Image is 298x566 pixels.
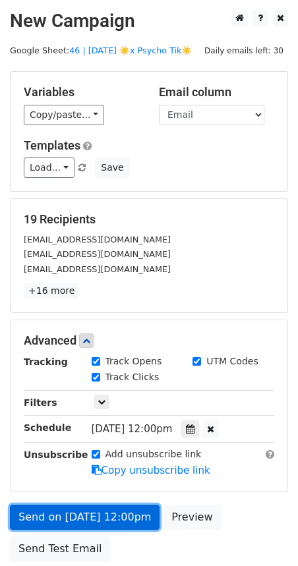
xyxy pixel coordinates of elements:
[24,356,68,367] strong: Tracking
[105,370,160,384] label: Track Clicks
[69,45,192,55] a: 46 | [DATE] ☀️x Psycho Tik☀️
[10,45,193,55] small: Google Sheet:
[24,283,79,299] a: +16 more
[24,138,80,152] a: Templates
[24,449,88,460] strong: Unsubscribe
[200,45,288,55] a: Daily emails left: 30
[24,105,104,125] a: Copy/paste...
[24,249,171,259] small: [EMAIL_ADDRESS][DOMAIN_NAME]
[92,465,210,476] a: Copy unsubscribe link
[95,157,129,178] button: Save
[92,423,173,435] span: [DATE] 12:00pm
[24,397,57,408] strong: Filters
[24,157,74,178] a: Load...
[24,422,71,433] strong: Schedule
[105,447,202,461] label: Add unsubscribe link
[24,235,171,244] small: [EMAIL_ADDRESS][DOMAIN_NAME]
[10,536,110,561] a: Send Test Email
[24,212,274,227] h5: 19 Recipients
[163,505,221,530] a: Preview
[10,505,160,530] a: Send on [DATE] 12:00pm
[105,354,162,368] label: Track Opens
[10,10,288,32] h2: New Campaign
[200,43,288,58] span: Daily emails left: 30
[206,354,258,368] label: UTM Codes
[24,264,171,274] small: [EMAIL_ADDRESS][DOMAIN_NAME]
[24,333,274,348] h5: Advanced
[24,85,139,99] h5: Variables
[232,503,298,566] iframe: Chat Widget
[159,85,274,99] h5: Email column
